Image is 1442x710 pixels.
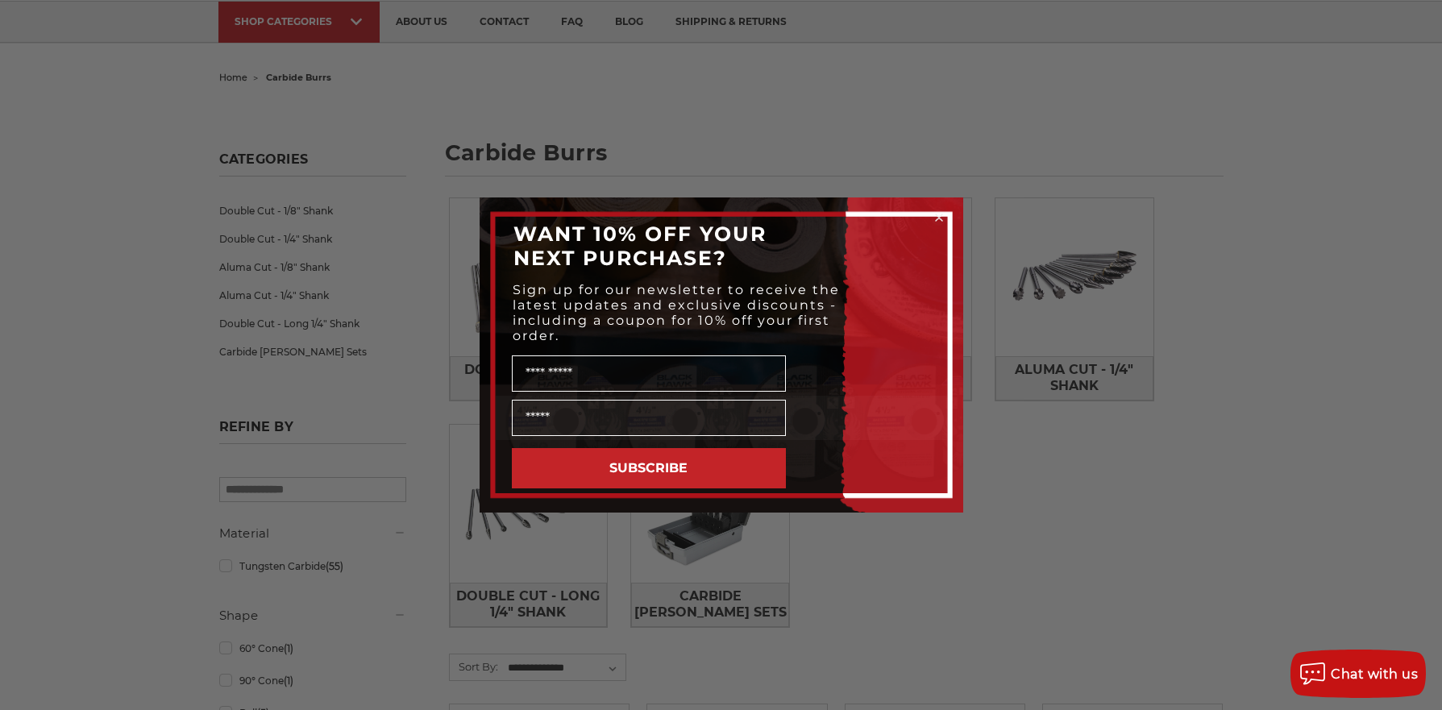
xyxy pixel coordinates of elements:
button: Close dialog [931,210,947,226]
button: SUBSCRIBE [512,448,786,488]
input: Email [512,400,786,436]
span: Chat with us [1331,666,1418,682]
button: Chat with us [1290,650,1426,698]
span: Sign up for our newsletter to receive the latest updates and exclusive discounts - including a co... [513,282,840,343]
span: WANT 10% OFF YOUR NEXT PURCHASE? [513,222,767,270]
